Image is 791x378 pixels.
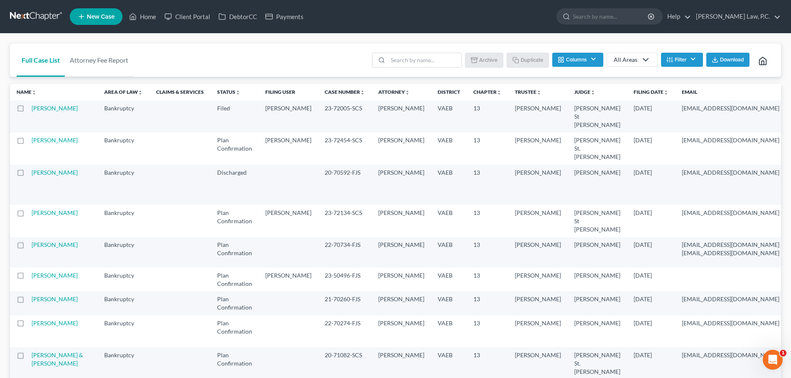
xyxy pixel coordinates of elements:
[259,268,318,291] td: [PERSON_NAME]
[32,319,78,327] a: [PERSON_NAME]
[431,237,467,268] td: VAEB
[431,205,467,237] td: VAEB
[98,205,149,237] td: Bankruptcy
[467,100,508,132] td: 13
[467,315,508,347] td: 13
[98,268,149,291] td: Bankruptcy
[627,165,675,205] td: [DATE]
[32,209,78,216] a: [PERSON_NAME]
[318,205,372,237] td: 23-72134-SCS
[217,89,240,95] a: Statusunfold_more
[663,9,691,24] a: Help
[431,268,467,291] td: VAEB
[32,295,78,302] a: [PERSON_NAME]
[98,100,149,132] td: Bankruptcy
[763,350,783,370] iframe: Intercom live chat
[98,315,149,347] td: Bankruptcy
[360,90,365,95] i: unfold_more
[590,90,595,95] i: unfold_more
[508,132,568,164] td: [PERSON_NAME]
[431,291,467,315] td: VAEB
[467,165,508,205] td: 13
[372,165,431,205] td: [PERSON_NAME]
[568,132,627,164] td: [PERSON_NAME] St. [PERSON_NAME]
[214,9,261,24] a: DebtorCC
[536,90,541,95] i: unfold_more
[259,84,318,100] th: Filing User
[372,268,431,291] td: [PERSON_NAME]
[431,100,467,132] td: VAEB
[318,100,372,132] td: 23-72005-SCS
[405,90,410,95] i: unfold_more
[568,205,627,237] td: [PERSON_NAME] St [PERSON_NAME]
[627,237,675,268] td: [DATE]
[508,291,568,315] td: [PERSON_NAME]
[473,89,502,95] a: Chapterunfold_more
[32,105,78,112] a: [PERSON_NAME]
[431,132,467,164] td: VAEB
[372,315,431,347] td: [PERSON_NAME]
[32,169,78,176] a: [PERSON_NAME]
[508,205,568,237] td: [PERSON_NAME]
[17,44,65,77] a: Full Case List
[211,165,259,205] td: Discharged
[65,44,133,77] a: Attorney Fee Report
[568,315,627,347] td: [PERSON_NAME]
[259,100,318,132] td: [PERSON_NAME]
[515,89,541,95] a: Trusteeunfold_more
[508,237,568,268] td: [PERSON_NAME]
[211,315,259,347] td: Plan Confirmation
[780,350,786,356] span: 1
[661,53,703,67] button: Filter
[261,9,308,24] a: Payments
[98,132,149,164] td: Bankruptcy
[508,165,568,205] td: [PERSON_NAME]
[87,14,115,20] span: New Case
[211,100,259,132] td: Filed
[574,89,595,95] a: Judgeunfold_more
[32,137,78,144] a: [PERSON_NAME]
[388,53,461,67] input: Search by name...
[614,56,637,64] div: All Areas
[508,315,568,347] td: [PERSON_NAME]
[318,237,372,268] td: 22-70734-FJS
[627,100,675,132] td: [DATE]
[98,237,149,268] td: Bankruptcy
[508,100,568,132] td: [PERSON_NAME]
[568,291,627,315] td: [PERSON_NAME]
[627,315,675,347] td: [DATE]
[149,84,211,100] th: Claims & Services
[431,165,467,205] td: VAEB
[32,90,37,95] i: unfold_more
[372,100,431,132] td: [PERSON_NAME]
[259,132,318,164] td: [PERSON_NAME]
[692,9,781,24] a: [PERSON_NAME] Law, P.C.
[573,9,649,24] input: Search by name...
[706,53,749,67] button: Download
[32,351,83,367] a: [PERSON_NAME] & [PERSON_NAME]
[325,89,365,95] a: Case Numberunfold_more
[160,9,214,24] a: Client Portal
[568,100,627,132] td: [PERSON_NAME] St [PERSON_NAME]
[211,132,259,164] td: Plan Confirmation
[497,90,502,95] i: unfold_more
[318,165,372,205] td: 20-70592-FJS
[138,90,143,95] i: unfold_more
[467,205,508,237] td: 13
[627,291,675,315] td: [DATE]
[467,132,508,164] td: 13
[568,165,627,205] td: [PERSON_NAME]
[98,291,149,315] td: Bankruptcy
[211,205,259,237] td: Plan Confirmation
[32,241,78,248] a: [PERSON_NAME]
[259,205,318,237] td: [PERSON_NAME]
[568,237,627,268] td: [PERSON_NAME]
[372,291,431,315] td: [PERSON_NAME]
[211,291,259,315] td: Plan Confirmation
[467,237,508,268] td: 13
[508,268,568,291] td: [PERSON_NAME]
[467,291,508,315] td: 13
[664,90,669,95] i: unfold_more
[318,315,372,347] td: 22-70274-FJS
[431,84,467,100] th: District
